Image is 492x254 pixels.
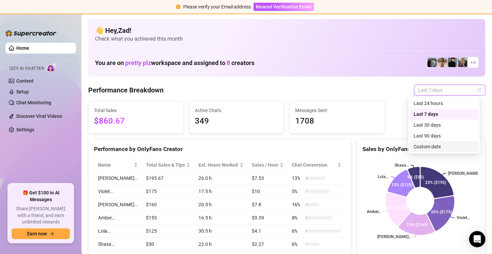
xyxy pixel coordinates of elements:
[366,209,381,214] text: Amber…
[16,78,34,84] a: Content
[194,198,248,211] td: 20.5 h
[414,121,474,129] div: Last 30 days
[469,231,485,247] div: Open Intercom Messenger
[414,143,474,150] div: Custom date
[94,145,345,154] div: Performance by OnlyFans Creator
[410,141,478,152] div: Custom date
[46,63,57,72] img: AI Chatter
[288,158,345,172] th: Chat Conversion
[292,188,303,195] span: 5 %
[448,58,457,67] img: Camille
[94,115,178,128] span: $860.67
[194,172,248,185] td: 26.0 h
[94,107,178,114] span: Total Sales
[427,58,437,67] img: Amber
[292,240,303,248] span: 6 %
[27,231,47,236] span: Earn now
[295,107,379,114] span: Messages Sent
[292,201,303,208] span: 16 %
[292,174,303,182] span: 13 %
[94,211,142,225] td: Amber…
[88,85,164,95] h4: Performance Breakdown
[418,85,481,95] span: Last 7 days
[448,171,482,176] text: [PERSON_NAME]…
[414,110,474,118] div: Last 7 days
[94,238,142,251] td: Shaxa…
[410,98,478,109] div: Last 24 hours
[16,100,51,105] a: Chat Monitoring
[142,158,195,172] th: Total Sales & Tips
[94,198,142,211] td: [PERSON_NAME]…
[12,190,70,203] span: 🎁 Get $100 in AI Messages
[194,225,248,238] td: 30.5 h
[16,89,29,94] a: Setup
[227,59,230,66] span: 8
[195,107,279,114] span: Active Chats
[125,59,151,66] span: pretty plz
[12,228,70,239] button: Earn nowarrow-right
[362,145,479,154] div: Sales by OnlyFans Creator
[94,225,142,238] td: Lola…
[378,174,389,179] text: Lola…
[292,161,336,169] span: Chat Conversion
[295,115,379,128] span: 1708
[477,88,481,92] span: calendar
[248,211,288,225] td: $9.39
[10,65,44,72] span: Izzy AI Chatter
[176,4,181,9] span: exclamation-circle
[377,234,411,239] text: [PERSON_NAME]…
[458,58,467,67] img: Violet
[292,214,303,221] span: 8 %
[94,185,142,198] td: Violet…
[5,30,56,37] img: logo-BBDzfeDw.svg
[50,231,54,236] span: arrow-right
[248,198,288,211] td: $7.8
[252,161,278,169] span: Sales / Hour
[183,3,251,10] div: Please verify your Email address
[98,161,132,169] span: Name
[195,115,279,128] span: 349
[198,161,238,169] div: Est. Hours Worked
[142,211,195,225] td: $155
[470,59,476,66] span: + 4
[194,238,248,251] td: 22.0 h
[142,172,195,185] td: $195.67
[94,172,142,185] td: [PERSON_NAME]…
[12,206,70,226] span: Share [PERSON_NAME] with a friend, and earn unlimited rewards
[248,172,288,185] td: $7.53
[94,158,142,172] th: Name
[248,238,288,251] td: $2.27
[142,185,195,198] td: $175
[194,211,248,225] td: 16.5 h
[248,185,288,198] td: $10
[248,225,288,238] td: $4.1
[248,158,288,172] th: Sales / Hour
[414,132,474,140] div: Last 90 days
[95,59,254,67] h1: You are on workspace and assigned to creators
[95,35,478,43] span: Check what you achieved this month
[394,163,409,168] text: Shaxa…
[16,113,62,119] a: Discover Viral Videos
[410,109,478,120] div: Last 7 days
[256,4,311,9] span: Resend Verification Email
[437,58,447,67] img: Amber
[146,161,185,169] span: Total Sales & Tips
[292,227,303,235] span: 6 %
[142,198,195,211] td: $160
[16,127,34,132] a: Settings
[142,238,195,251] td: $50
[457,215,470,220] text: Violet…
[95,26,478,35] h4: 👋 Hey, Zad !
[142,225,195,238] td: $125
[253,3,314,11] button: Resend Verification Email
[410,120,478,130] div: Last 30 days
[194,185,248,198] td: 17.5 h
[16,45,29,51] a: Home
[414,100,474,107] div: Last 24 hours
[410,130,478,141] div: Last 90 days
